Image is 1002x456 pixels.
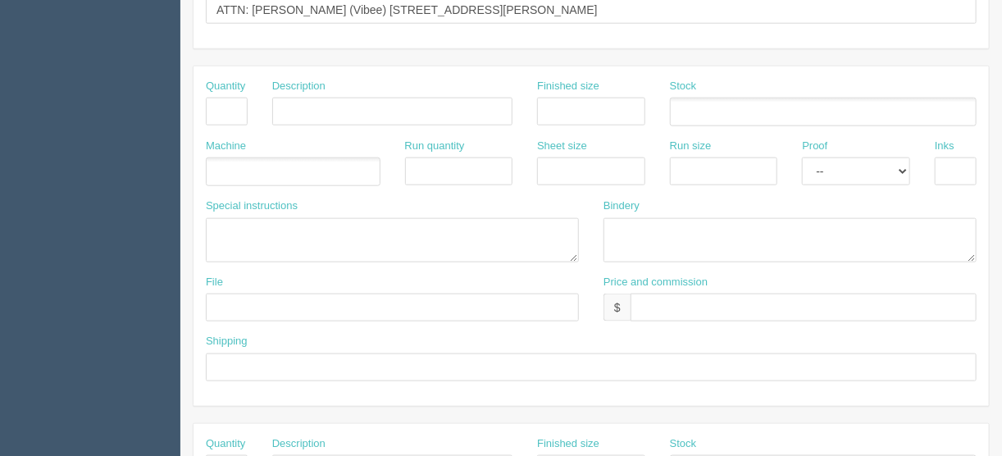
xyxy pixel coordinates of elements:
label: Sheet size [537,139,587,154]
label: Quantity [206,79,245,94]
label: Machine [206,139,246,154]
label: Finished size [537,79,599,94]
label: File [206,275,223,290]
label: Proof [802,139,827,154]
label: Description [272,79,326,94]
label: Bindery [603,198,640,214]
label: Stock [670,436,697,452]
label: Price and commission [603,275,708,290]
label: Finished size [537,436,599,452]
label: Description [272,436,326,452]
div: $ [603,294,631,321]
label: Run size [670,139,712,154]
label: Run quantity [405,139,465,154]
label: Inks [935,139,954,154]
label: Quantity [206,436,245,452]
label: Special instructions [206,198,298,214]
label: Stock [670,79,697,94]
label: Shipping [206,334,248,349]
